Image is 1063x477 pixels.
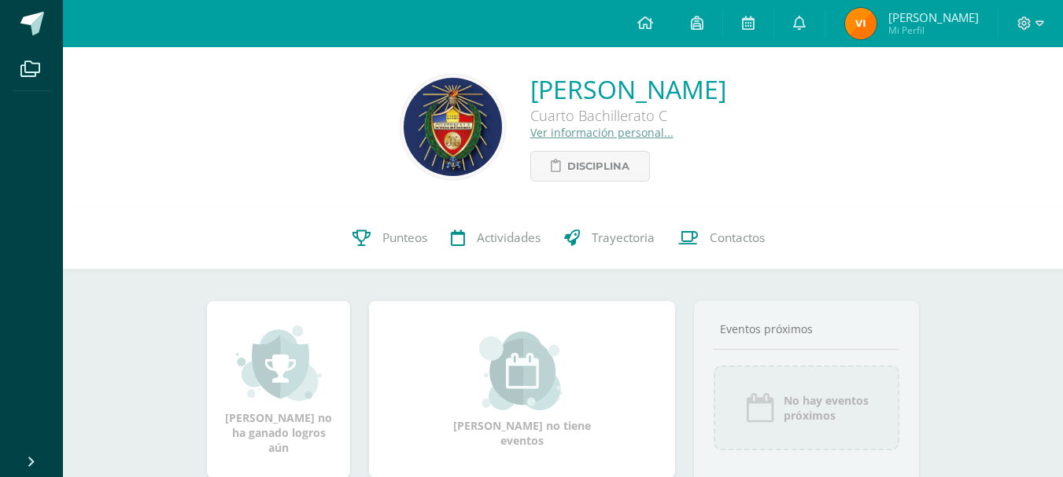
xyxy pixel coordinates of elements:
a: [PERSON_NAME] [530,72,726,106]
a: Actividades [439,207,552,270]
a: Punteos [341,207,439,270]
img: event_small.png [479,332,565,410]
span: Disciplina [567,152,629,181]
div: [PERSON_NAME] no ha ganado logros aún [223,324,334,455]
span: Punteos [382,229,427,246]
span: [PERSON_NAME] [888,9,979,25]
a: Ver información personal... [530,125,674,140]
div: Eventos próximos [714,321,899,336]
a: Disciplina [530,151,650,182]
img: 47a96f0bc73e2daab51af18819a48c61.png [404,78,502,176]
div: Cuarto Bachillerato C [530,106,726,125]
span: Trayectoria [592,229,655,246]
img: 3486b730b59df4b8c5efc9862913d310.png [845,8,877,39]
a: Contactos [666,207,777,270]
img: event_icon.png [744,392,776,424]
span: Mi Perfil [888,24,979,37]
span: Actividades [477,229,541,246]
a: Trayectoria [552,207,666,270]
span: No hay eventos próximos [784,393,869,423]
img: achievement_small.png [236,324,322,402]
span: Contactos [710,229,765,246]
div: [PERSON_NAME] no tiene eventos [444,332,601,448]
